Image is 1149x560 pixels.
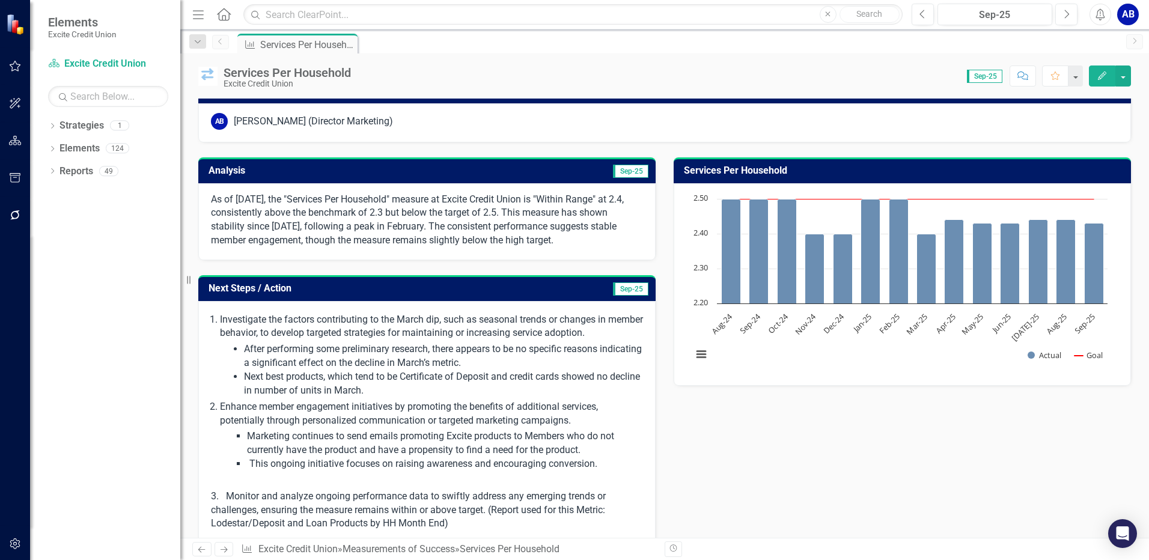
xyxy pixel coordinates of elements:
[989,311,1013,335] text: Jun-25
[224,79,351,88] div: Excite Credit Union
[1001,223,1020,303] path: Jun-25, 2.43. Actual.
[59,142,100,156] a: Elements
[889,199,909,303] path: Feb-25, 2.5. Actual.
[211,490,643,534] p: 3. Monitor and analyze ongoing performance data to swiftly address any emerging trends or challen...
[1074,350,1103,361] button: Show Goal
[1056,219,1076,303] path: Aug-25, 2.44. Actual.
[904,311,929,336] text: Mar-25
[729,196,1096,201] g: Goal, series 2 of 2. Line with 14 data points.
[234,115,393,129] div: [PERSON_NAME] (Director Marketing)
[834,234,853,303] path: Dec-24, 2.4. Actual.
[110,121,129,131] div: 1
[693,346,710,363] button: View chart menu, Chart
[821,311,847,336] text: Dec-24
[749,199,769,303] path: Sep-24, 2.5. Actual.
[942,8,1048,22] div: Sep-25
[856,9,882,19] span: Search
[709,311,734,336] text: Aug-24
[793,311,818,336] text: Nov-24
[945,219,964,303] path: Apr-25, 2.44. Actual.
[1117,4,1139,25] button: AB
[1044,311,1069,336] text: Aug-25
[1072,311,1097,336] text: Sep-25
[211,193,643,248] p: As of [DATE], the "Services Per Household" measure at Excite Credit Union is "Within Range" at 2....
[198,67,218,86] img: Within Range
[684,165,1125,176] h3: Services Per Household
[693,192,708,203] text: 2.50
[1028,350,1061,361] button: Show Actual
[209,283,514,294] h3: Next Steps / Action
[48,29,117,39] small: Excite Credit Union
[722,199,741,303] path: Aug-24, 2.5. Actual.
[693,262,708,273] text: 2.30
[722,199,1104,303] g: Actual, series 1 of 2. Bar series with 14 bars.
[766,311,790,335] text: Oct-24
[937,4,1052,25] button: Sep-25
[778,199,797,303] path: Oct-24, 2.5. Actual.
[220,400,643,428] li: Enhance member engagement initiatives by promoting the benefits of additional services, potential...
[613,165,648,178] span: Sep-25
[59,165,93,178] a: Reports
[1085,223,1104,303] path: Sep-25, 2.43. Actual.
[48,57,168,71] a: Excite Credit Union
[258,543,338,555] a: Excite Credit Union
[960,311,986,337] text: May-25
[861,199,880,303] path: Jan-25, 2.5. Actual.
[613,282,648,296] span: Sep-25
[247,430,643,457] li: Marketing continues to send emails promoting Excite products to Members who do not currently have...
[850,311,874,335] text: Jan-25
[6,14,27,35] img: ClearPoint Strategy
[686,193,1118,373] div: Chart. Highcharts interactive chart.
[877,311,901,336] text: Feb-25
[693,297,708,308] text: 2.20
[48,86,168,107] input: Search Below...
[840,6,900,23] button: Search
[244,370,643,398] li: Next best products, which tend to be Certificate of Deposit and credit cards showed no decline in...
[209,165,429,176] h3: Analysis
[460,543,559,555] div: Services Per Household
[48,15,117,29] span: Elements
[241,543,656,556] div: » »
[737,311,763,336] text: Sep-24
[106,144,129,154] div: 124
[973,223,992,303] path: May-25, 2.43. Actual.
[693,227,708,238] text: 2.40
[244,342,643,370] li: After performing some preliminary research, there appears to be no specific reasons indicating a ...
[59,119,104,133] a: Strategies
[1029,219,1048,303] path: Jul-25, 2.44. Actual.
[211,113,228,130] div: AB
[933,311,957,335] text: Apr-25
[247,457,643,471] li: This ongoing initiative focuses on raising awareness and encouraging conversion.
[260,37,355,52] div: Services Per Household
[805,234,824,303] path: Nov-24, 2.4. Actual.
[99,166,118,176] div: 49
[343,543,455,555] a: Measurements of Success
[243,4,903,25] input: Search ClearPoint...
[1108,519,1137,548] div: Open Intercom Messenger
[917,234,936,303] path: Mar-25, 2.4. Actual.
[224,66,351,79] div: Services Per Household
[967,70,1002,83] span: Sep-25
[1010,311,1041,343] text: [DATE]-25
[686,193,1114,373] svg: Interactive chart
[220,313,643,341] p: Investigate the factors contributing to the March dip, such as seasonal trends or changes in memb...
